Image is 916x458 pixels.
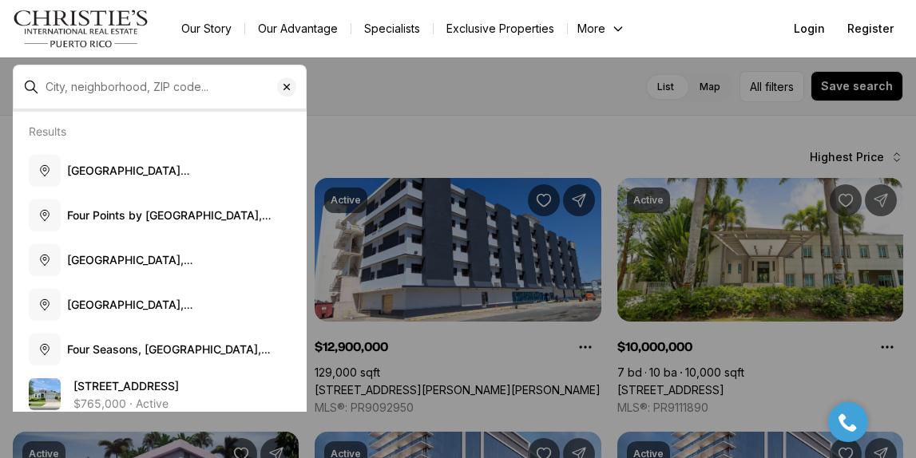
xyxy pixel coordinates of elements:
[67,342,271,371] span: Four Seasons, [GEOGRAPHIC_DATA], [GEOGRAPHIC_DATA]
[29,124,66,138] p: Results
[434,18,567,40] a: Exclusive Properties
[67,297,193,358] span: [GEOGRAPHIC_DATA], [GEOGRAPHIC_DATA], [GEOGRAPHIC_DATA], [GEOGRAPHIC_DATA]
[22,237,297,282] button: [GEOGRAPHIC_DATA], [GEOGRAPHIC_DATA], [GEOGRAPHIC_DATA], [GEOGRAPHIC_DATA]
[73,378,179,392] span: [STREET_ADDRESS]
[73,397,169,409] p: $765,000 · Active
[13,10,149,48] img: logo
[794,22,825,35] span: Login
[67,163,190,256] span: [GEOGRAPHIC_DATA] [GEOGRAPHIC_DATA], [GEOGRAPHIC_DATA], [GEOGRAPHIC_DATA], [GEOGRAPHIC_DATA], [GE...
[67,252,193,314] span: [GEOGRAPHIC_DATA], [GEOGRAPHIC_DATA], [GEOGRAPHIC_DATA], [GEOGRAPHIC_DATA]
[838,13,903,45] button: Register
[245,18,351,40] a: Our Advantage
[22,192,297,237] button: Four Points by [GEOGRAPHIC_DATA], [GEOGRAPHIC_DATA], [GEOGRAPHIC_DATA], [GEOGRAPHIC_DATA], [GEOGR...
[277,65,306,109] button: Clear search input
[847,22,894,35] span: Register
[22,148,297,192] button: [GEOGRAPHIC_DATA] [GEOGRAPHIC_DATA], [GEOGRAPHIC_DATA], [GEOGRAPHIC_DATA], [GEOGRAPHIC_DATA], [GE...
[67,207,272,285] span: Four Points by [GEOGRAPHIC_DATA], [GEOGRAPHIC_DATA], [GEOGRAPHIC_DATA], [GEOGRAPHIC_DATA], [GEOGR...
[22,282,297,326] button: [GEOGRAPHIC_DATA], [GEOGRAPHIC_DATA], [GEOGRAPHIC_DATA], [GEOGRAPHIC_DATA]
[784,13,835,45] button: Login
[169,18,244,40] a: Our Story
[351,18,433,40] a: Specialists
[22,326,297,371] button: Four Seasons, [GEOGRAPHIC_DATA], [GEOGRAPHIC_DATA]
[22,371,297,416] a: View details: 7790 FOUR SEASONS BLVD
[568,18,635,40] button: More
